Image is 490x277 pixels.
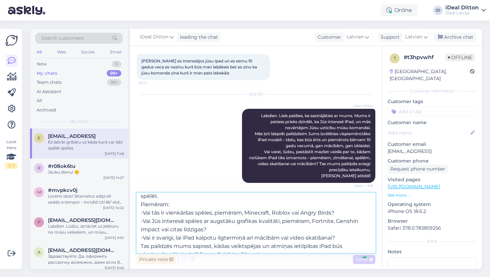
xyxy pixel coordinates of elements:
p: Browser [388,218,477,225]
span: patricija.strazdina@gmail.com [48,217,117,223]
input: Add name [388,129,469,136]
div: # t3hpvwhf [404,53,445,61]
span: Latvian [347,33,364,41]
span: avazbekxojamatov7@gmail.com [48,247,117,253]
p: Notes [388,248,477,255]
span: e [38,135,40,141]
div: 99+ [107,79,121,86]
input: Add a tag [388,106,477,116]
span: [PERSON_NAME] es interesējos jūsu ipad un es esmu 10 gadus veca es nezinu kurš būs man labākais b... [141,58,258,75]
a: [URL][DOMAIN_NAME] [388,184,440,190]
div: Archive chat [434,33,476,42]
div: 99+ [107,70,121,77]
div: All [35,48,43,56]
span: r [38,166,41,171]
p: Visited pages [388,176,477,183]
span: a [38,250,41,255]
span: 20:17 [139,80,164,85]
div: 0 [112,61,121,67]
p: See more ... [388,192,477,198]
div: 2 / 3 [5,163,17,169]
div: ID [433,6,443,15]
div: Team chats [37,79,61,86]
div: Labdien. Lūdzu, atnāciet uz jebkuru no mūsu veikaliem, un mūsu darbinieki ar prieku palīdzēs Jums... [48,223,124,235]
div: Socials [80,48,96,56]
span: Seen ✓ 9:15 [348,183,373,188]
a: iDeal DittoniDeal Latvija [445,5,486,16]
div: Loremi dolo! Sitametco adipi eli seddo e tempor - IncIdid Utl 66" etd 06" ma aliq Enima M1 Veni q... [48,193,124,205]
div: All [37,97,42,104]
div: Request phone number [388,165,448,174]
span: t [394,56,396,61]
div: Support [378,34,400,41]
span: My chats [70,118,88,124]
span: Search customers [41,35,84,42]
div: [DATE] 9:46 [105,265,124,270]
p: Customer tags [388,98,477,105]
div: Extra [388,238,477,244]
div: Online [381,4,417,16]
div: Email [109,48,123,56]
div: [DATE] 14:27 [103,175,124,180]
div: [DATE] 7:48 [105,151,124,156]
span: elza.vitolina@icloud.cim [48,133,96,139]
p: [EMAIL_ADDRESS] [388,148,477,155]
span: iDeal Ditton [140,33,168,41]
p: Safari 378.0.783859256 [388,225,477,232]
span: iDeal Ditton [348,103,373,108]
div: New [37,61,47,67]
div: AI Assistant [37,88,61,95]
p: Customer name [388,119,477,126]
span: Offline [445,54,475,61]
p: Operating system [388,201,477,208]
span: p [38,220,41,225]
span: #mvpkcv0j [48,187,77,193]
span: m [37,190,41,195]
span: Labdien. Liels paldies, ka sazinājāties ar mums. Mums ir patiess prieks dzirdēt, ka Jūs interesē ... [249,113,372,178]
span: Latvian [405,33,422,41]
div: iDeal Ditton [445,5,479,10]
div: [DATE] 9:50 [105,235,124,240]
div: [DATE] 14:02 [103,205,124,210]
div: Customer information [388,88,477,94]
div: [GEOGRAPHIC_DATA], [GEOGRAPHIC_DATA] [390,68,470,82]
div: Здравствуйте. Да, оформить рассрочку возможно, даже если Вы иностранный студент, при наличии офиц... [48,253,124,265]
div: My chats [37,70,57,77]
div: Customer [315,34,341,41]
div: Look Here [5,139,17,169]
p: iPhone OS 18.6.2 [388,208,477,215]
div: iDeal Latvija [445,10,479,16]
div: Es labrāt gribātu uz kāda kurā var labi spēlēt spēles [48,139,124,151]
div: leading the chat [177,34,218,41]
p: Customer phone [388,158,477,165]
div: Web [56,48,67,56]
div: Jauku dienu! 🙂 [48,169,124,175]
div: Archived [37,107,56,113]
p: Customer email [388,141,477,148]
span: #r08ok6tu [48,163,75,169]
img: Askly Logo [5,34,18,47]
div: [DATE] [137,91,375,97]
